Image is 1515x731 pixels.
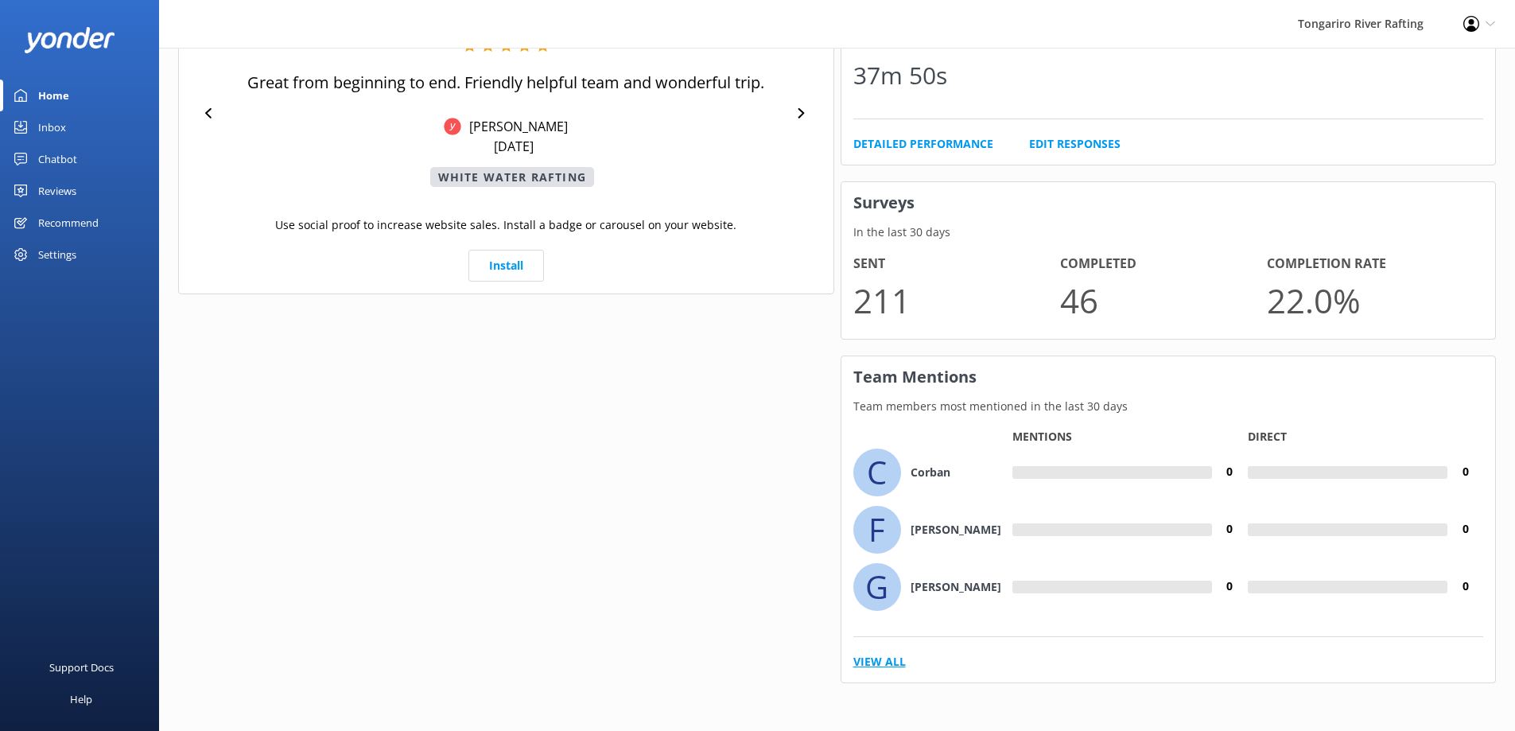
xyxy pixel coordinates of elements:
img: yonder-white-logo.png [24,27,115,53]
div: Settings [38,239,76,270]
a: View All [853,653,906,671]
a: Install [468,250,544,282]
div: Home [38,80,69,111]
div: Chatbot [38,143,77,175]
div: G [853,563,901,611]
h4: Completed [1060,254,1267,274]
p: Direct [1248,429,1287,444]
h4: [PERSON_NAME] [911,578,1001,596]
div: F [853,506,901,554]
p: Great from beginning to end. Friendly helpful team and wonderful trip. [247,72,764,94]
h4: 0 [1447,577,1483,595]
img: Yonder [444,118,461,135]
p: Mentions [1012,429,1072,444]
div: Help [70,683,92,715]
p: Team members most mentioned in the last 30 days [841,398,1496,415]
div: Reviews [38,175,76,207]
p: White Water Rafting [430,167,594,187]
a: Detailed Performance [853,135,993,153]
h4: 0 [1212,463,1248,480]
div: 37m 50s [853,56,947,95]
h3: Surveys [841,182,1496,224]
p: Use social proof to increase website sales. Install a badge or carousel on your website. [275,216,736,234]
div: Recommend [38,207,99,239]
a: Edit Responses [1029,135,1121,153]
div: Support Docs [49,651,114,683]
p: [PERSON_NAME] [461,118,568,135]
h4: Sent [853,254,1060,274]
p: 211 [853,274,1060,327]
h4: Completion Rate [1267,254,1474,274]
h4: 0 [1212,520,1248,538]
h3: Team Mentions [841,356,1496,398]
p: In the last 30 days [841,224,1496,241]
h4: Corban [911,464,950,481]
h4: 0 [1447,463,1483,480]
p: [DATE] [494,138,534,155]
p: 22.0 % [1267,274,1474,327]
div: C [853,449,901,496]
div: Inbox [38,111,66,143]
h4: 0 [1212,577,1248,595]
p: 46 [1060,274,1267,327]
h4: 0 [1447,520,1483,538]
h4: [PERSON_NAME] [911,521,1001,539]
